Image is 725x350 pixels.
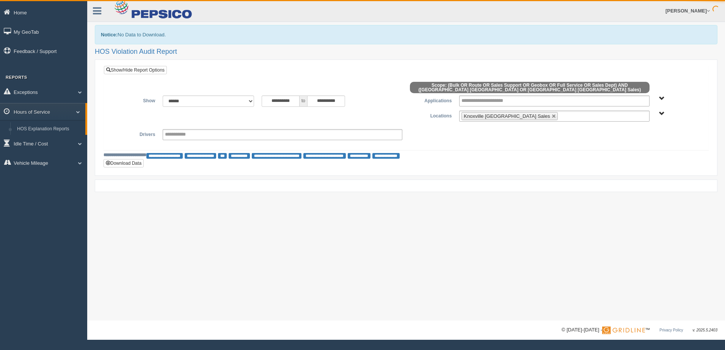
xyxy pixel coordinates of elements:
[95,25,717,44] div: No Data to Download.
[406,111,455,120] label: Locations
[104,159,144,167] button: Download Data
[659,328,683,332] a: Privacy Policy
[602,327,645,334] img: Gridline
[693,328,717,332] span: v. 2025.5.2403
[406,95,455,105] label: Applications
[410,82,650,93] span: Scope: (Bulk OR Route OR Sales Support OR Geobox OR Full Service OR Sales Dept) AND ([GEOGRAPHIC_...
[14,122,85,136] a: HOS Explanation Reports
[562,326,717,334] div: © [DATE]-[DATE] - ™
[95,48,717,56] h2: HOS Violation Audit Report
[104,66,167,74] a: Show/Hide Report Options
[101,32,118,37] b: Notice:
[300,95,307,107] span: to
[110,129,159,138] label: Drivers
[464,113,550,119] span: Knoxville [GEOGRAPHIC_DATA] Sales
[110,95,159,105] label: Show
